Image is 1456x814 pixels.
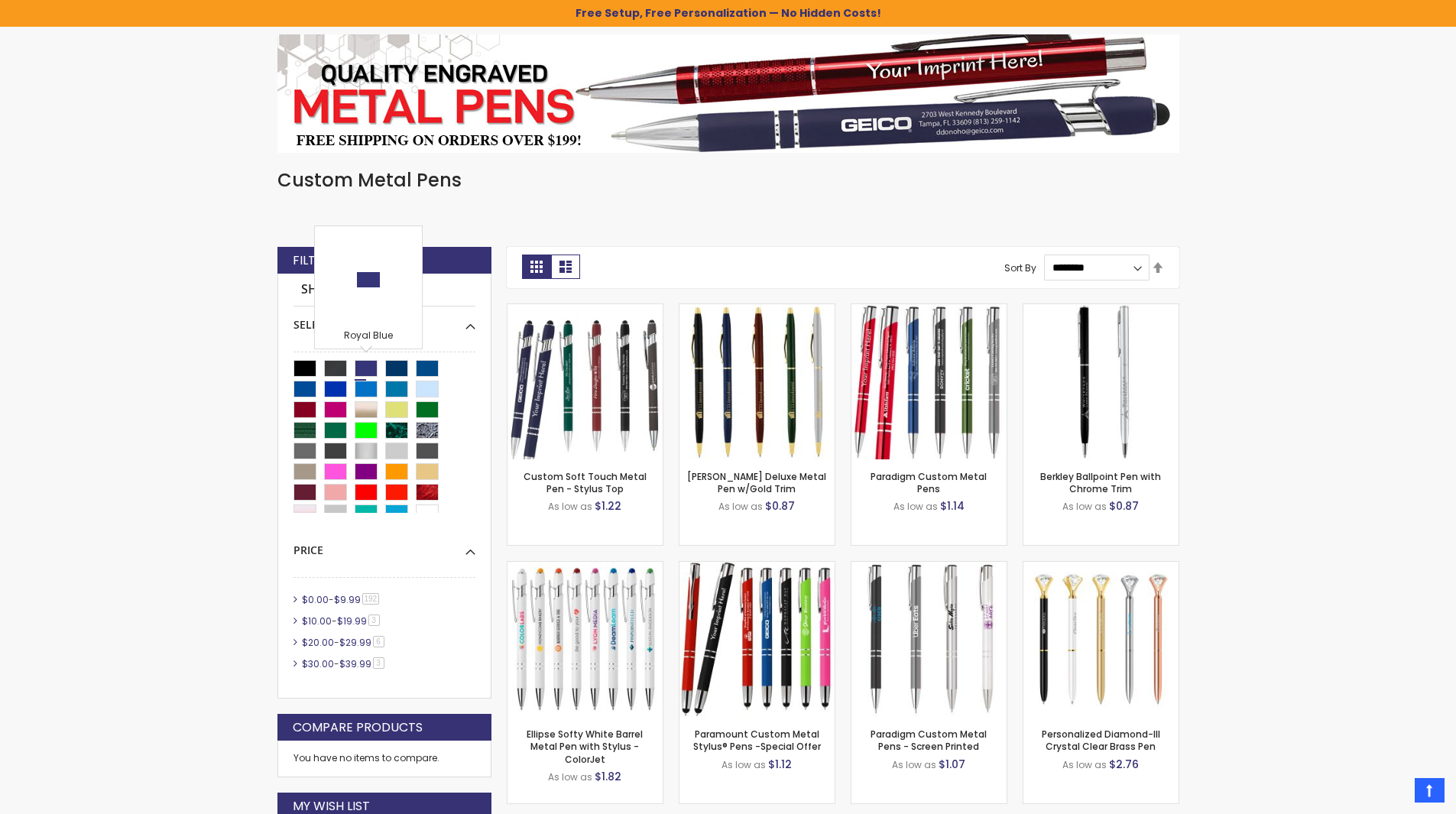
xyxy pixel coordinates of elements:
span: $30.00 [302,657,334,670]
div: Select A Color [293,306,475,332]
span: As low as [548,770,592,783]
a: Paradigm Custom Metal Pens - Screen Printed [871,728,987,753]
span: $10.00 [302,615,332,628]
span: $20.00 [302,636,334,649]
img: Personalized Diamond-III Crystal Clear Brass Pen [1023,562,1179,717]
span: $0.87 [1109,498,1139,514]
span: $29.99 [339,636,371,649]
span: As low as [1062,500,1107,513]
span: $2.76 [1109,757,1139,772]
strong: Grid [522,255,551,279]
a: $10.00-$19.993 [298,615,385,628]
strong: Filter [293,252,330,269]
a: $0.00-$9.99192 [298,593,385,606]
span: As low as [722,758,766,771]
h1: Custom Metal Pens [277,168,1179,193]
span: $1.82 [595,769,621,784]
span: $9.99 [334,593,361,606]
a: Custom Soft Touch Metal Pen - Stylus Top [507,303,663,316]
div: Price [293,532,475,558]
span: As low as [893,500,938,513]
span: $1.14 [940,498,965,514]
a: [PERSON_NAME] Deluxe Metal Pen w/Gold Trim [687,470,826,495]
a: $30.00-$39.993 [298,657,390,670]
img: Paramount Custom Metal Stylus® Pens -Special Offer [679,562,835,717]
div: You have no items to compare. [277,741,491,777]
span: 6 [373,636,384,647]
span: $0.00 [302,593,329,606]
img: Paradigm Plus Custom Metal Pens [851,304,1007,459]
span: 3 [373,657,384,669]
span: $39.99 [339,657,371,670]
strong: Compare Products [293,719,423,736]
a: Ellipse Softy White Barrel Metal Pen with Stylus - ColorJet [527,728,643,765]
label: Sort By [1004,261,1036,274]
strong: Shopping Options [293,274,475,306]
img: Metal Pens [277,34,1179,153]
a: Berkley Ballpoint Pen with Chrome Trim [1023,303,1179,316]
img: Cooper Deluxe Metal Pen w/Gold Trim [679,304,835,459]
div: Royal Blue [319,329,418,345]
a: Paramount Custom Metal Stylus® Pens -Special Offer [693,728,821,753]
a: Top [1415,778,1445,803]
span: 3 [368,615,380,626]
span: $1.22 [595,498,621,514]
a: Personalized Diamond-III Crystal Clear Brass Pen [1023,561,1179,574]
span: As low as [1062,758,1107,771]
span: $19.99 [337,615,367,628]
span: $1.12 [768,757,792,772]
span: As low as [892,758,936,771]
a: Ellipse Softy White Barrel Metal Pen with Stylus - ColorJet [507,561,663,574]
span: As low as [718,500,763,513]
span: 192 [362,593,380,605]
a: Berkley Ballpoint Pen with Chrome Trim [1040,470,1161,495]
a: Paradigm Custom Metal Pens - Screen Printed [851,561,1007,574]
a: Paramount Custom Metal Stylus® Pens -Special Offer [679,561,835,574]
a: Custom Soft Touch Metal Pen - Stylus Top [524,470,647,495]
img: Custom Soft Touch Metal Pen - Stylus Top [507,304,663,459]
a: Paradigm Plus Custom Metal Pens [851,303,1007,316]
span: $1.07 [939,757,965,772]
a: Cooper Deluxe Metal Pen w/Gold Trim [679,303,835,316]
span: $0.87 [765,498,795,514]
img: Ellipse Softy White Barrel Metal Pen with Stylus - ColorJet [507,562,663,717]
a: Personalized Diamond-III Crystal Clear Brass Pen [1042,728,1160,753]
img: Berkley Ballpoint Pen with Chrome Trim [1023,304,1179,459]
img: Paradigm Custom Metal Pens - Screen Printed [851,562,1007,717]
a: Paradigm Custom Metal Pens [871,470,987,495]
span: As low as [548,500,592,513]
a: $20.00-$29.996 [298,636,390,649]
